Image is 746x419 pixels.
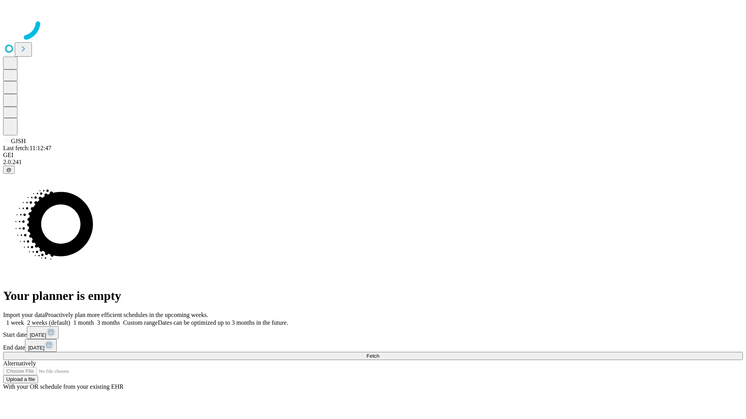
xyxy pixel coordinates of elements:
[3,339,743,352] div: End date
[3,289,743,303] h1: Your planner is empty
[11,138,26,144] span: GJSH
[3,326,743,339] div: Start date
[97,319,120,326] span: 3 months
[45,312,208,318] span: Proactively plan more efficient schedules in the upcoming weeks.
[3,375,38,383] button: Upload a file
[25,339,57,352] button: [DATE]
[6,167,12,173] span: @
[3,383,124,390] span: With your OR schedule from your existing EHR
[28,345,44,351] span: [DATE]
[123,319,158,326] span: Custom range
[3,152,743,159] div: GEI
[3,360,36,367] span: Alternatively
[366,353,379,359] span: Fetch
[3,312,45,318] span: Import your data
[3,352,743,360] button: Fetch
[27,319,70,326] span: 2 weeks (default)
[3,145,51,151] span: Last fetch: 11:12:47
[30,332,46,338] span: [DATE]
[6,319,24,326] span: 1 week
[3,166,15,174] button: @
[27,326,59,339] button: [DATE]
[158,319,288,326] span: Dates can be optimized up to 3 months in the future.
[3,159,743,166] div: 2.0.241
[73,319,94,326] span: 1 month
